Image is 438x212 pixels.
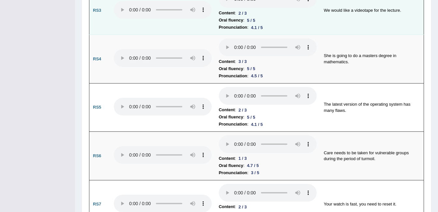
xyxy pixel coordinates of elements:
[244,17,258,24] div: 5 / 5
[219,121,317,128] li: :
[219,9,317,17] li: :
[219,162,317,169] li: :
[249,121,265,128] div: 4.1 / 5
[219,106,317,114] li: :
[219,9,235,17] b: Content
[219,65,317,72] li: :
[93,105,101,110] b: RS5
[219,169,317,176] li: :
[219,121,247,128] b: Pronunciation
[219,114,243,121] b: Oral fluency
[219,65,243,72] b: Oral fluency
[249,169,262,176] div: 3 / 5
[236,10,249,17] div: 2 / 3
[219,58,317,65] li: :
[219,17,243,24] b: Oral fluency
[219,58,235,65] b: Content
[219,17,317,24] li: :
[244,162,261,169] div: 4.7 / 5
[219,106,235,114] b: Content
[320,35,424,83] td: She is going to do a masters degree in mathematics.
[219,114,317,121] li: :
[244,65,258,72] div: 5 / 5
[219,72,317,80] li: :
[236,155,249,162] div: 1 / 3
[236,107,249,114] div: 2 / 3
[249,24,265,31] div: 4.1 / 5
[219,162,243,169] b: Oral fluency
[93,56,101,61] b: RS4
[219,155,235,162] b: Content
[219,155,317,162] li: :
[219,72,247,80] b: Pronunciation
[320,132,424,180] td: Care needs to be taken for vulnerable groups during the period of turmoil.
[219,203,235,210] b: Content
[219,169,247,176] b: Pronunciation
[236,58,249,65] div: 3 / 3
[93,8,101,13] b: RS3
[93,153,101,158] b: RS6
[320,83,424,132] td: The latest version of the operating system has many flaws.
[249,72,265,79] div: 4.5 / 5
[219,24,317,31] li: :
[244,114,258,121] div: 5 / 5
[219,203,317,210] li: :
[93,202,101,206] b: RS7
[219,24,247,31] b: Pronunciation
[236,204,249,210] div: 2 / 3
